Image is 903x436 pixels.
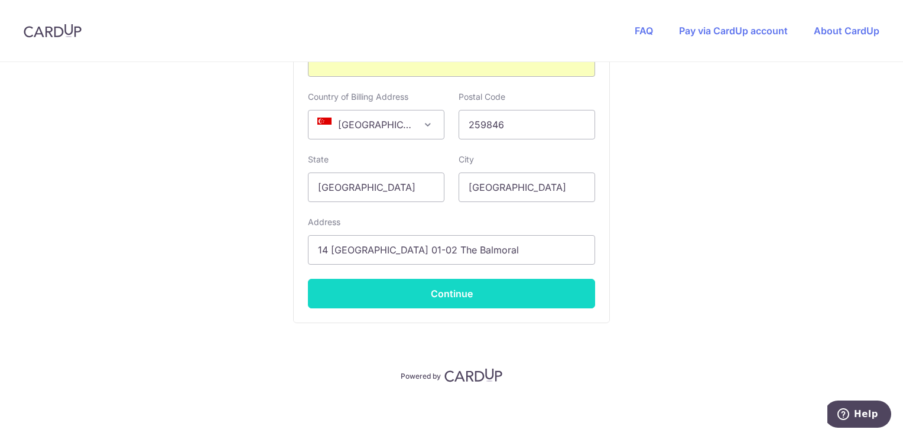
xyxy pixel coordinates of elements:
iframe: Secure card payment input frame [318,55,585,69]
span: Singapore [308,110,444,139]
label: State [308,154,329,165]
label: Postal Code [459,91,505,103]
a: About CardUp [814,25,879,37]
a: Pay via CardUp account [679,25,788,37]
label: Country of Billing Address [308,91,408,103]
iframe: Opens a widget where you can find more information [827,401,891,430]
img: CardUp [444,368,502,382]
label: City [459,154,474,165]
input: Example 123456 [459,110,595,139]
button: Continue [308,279,595,308]
label: Address [308,216,340,228]
img: CardUp [24,24,82,38]
a: FAQ [635,25,653,37]
p: Powered by [401,369,441,381]
span: Singapore [308,110,444,139]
